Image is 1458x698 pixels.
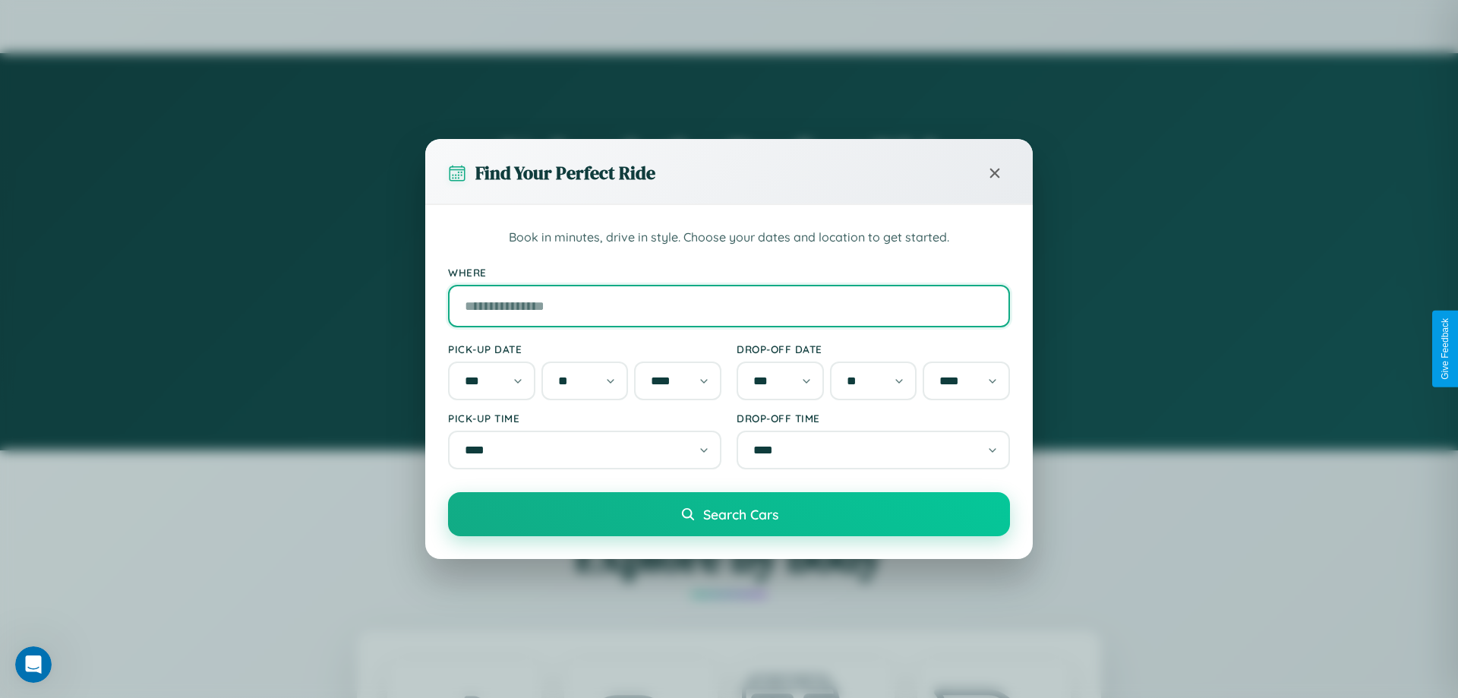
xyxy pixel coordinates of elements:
h3: Find Your Perfect Ride [475,160,655,185]
label: Drop-off Time [737,412,1010,425]
button: Search Cars [448,492,1010,536]
p: Book in minutes, drive in style. Choose your dates and location to get started. [448,228,1010,248]
label: Pick-up Time [448,412,721,425]
span: Search Cars [703,506,778,523]
label: Drop-off Date [737,343,1010,355]
label: Where [448,266,1010,279]
label: Pick-up Date [448,343,721,355]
